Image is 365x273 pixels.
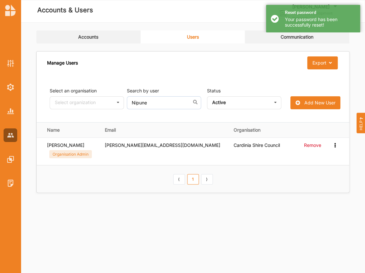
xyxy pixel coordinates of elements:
div: Export [312,60,326,66]
a: Accounts & Users [4,128,17,142]
button: Export [307,56,337,69]
strong: Organisation [234,127,282,133]
div: Pagination Navigation [172,173,214,184]
div: Add New User [304,100,335,106]
label: [PERSON_NAME] [47,142,84,148]
input: Search by User [127,96,201,109]
a: Activity Settings [4,56,17,70]
img: System Settings [7,84,14,91]
a: System Logs [4,176,17,190]
img: System Reports [7,108,14,114]
div: Cardinia Shire Council [234,142,282,148]
img: Accounts & Users [7,133,14,137]
label: Remove [304,142,321,148]
a: Previous item [173,174,185,184]
div: Manage Users [47,56,78,69]
h4: Reset password [285,10,355,15]
strong: Name [47,127,96,133]
label: Search by user [127,88,201,94]
div: Your password has been successfully reset! [285,17,355,28]
a: System Reports [4,104,17,118]
label: Select an organisation [50,88,97,94]
a: Next item [201,174,213,184]
a: Features [4,152,17,166]
div: Organisation Admin [49,150,92,159]
a: System Settings [4,80,17,94]
a: Communication [245,30,349,43]
b: Active [212,100,226,105]
div: Select organization [55,100,96,105]
a: 1 [187,174,199,184]
img: Activity Settings [7,60,14,67]
button: Add New User [290,96,340,109]
img: Features [7,156,14,163]
strong: Email [105,127,225,133]
img: logo [5,5,16,16]
div: [PERSON_NAME][EMAIL_ADDRESS][DOMAIN_NAME] [105,142,225,148]
a: Users [141,30,245,43]
label: Accounts & Users [37,5,93,16]
img: System Logs [7,180,14,186]
a: Accounts [36,30,141,43]
label: Status [207,88,221,94]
